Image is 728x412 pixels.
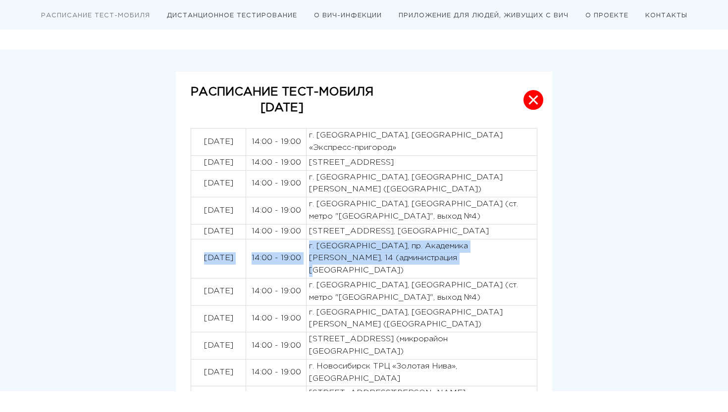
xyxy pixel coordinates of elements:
[309,226,534,238] p: [STREET_ADDRESS], [GEOGRAPHIC_DATA]
[309,361,534,385] p: г. Новосибирск ТРЦ «Золотая Нива», [GEOGRAPHIC_DATA]
[194,136,243,148] p: [DATE]
[585,13,628,18] a: О ПРОЕКТЕ
[194,226,243,238] p: [DATE]
[194,340,243,352] p: [DATE]
[194,178,243,190] p: [DATE]
[645,13,687,18] a: КОНТАКТЫ
[194,252,243,265] p: [DATE]
[249,157,304,169] p: 14:00 - 19:00
[167,13,297,18] a: ДИСТАНЦИОННОЕ ТЕСТИРОВАНИЕ
[194,366,243,379] p: [DATE]
[249,366,304,379] p: 14:00 - 19:00
[249,226,304,238] p: 14:00 - 19:00
[249,285,304,298] p: 14:00 - 19:00
[194,313,243,325] p: [DATE]
[309,279,534,304] p: г. [GEOGRAPHIC_DATA], [GEOGRAPHIC_DATA] (ст. метро "[GEOGRAPHIC_DATA]", выход №4)
[249,136,304,148] p: 14:00 - 19:00
[309,333,534,358] p: [STREET_ADDRESS] (микрорайон [GEOGRAPHIC_DATA])
[194,285,243,298] p: [DATE]
[309,172,534,196] p: г. [GEOGRAPHIC_DATA], [GEOGRAPHIC_DATA][PERSON_NAME] ([GEOGRAPHIC_DATA])
[194,205,243,217] p: [DATE]
[309,130,534,154] p: г. [GEOGRAPHIC_DATA], [GEOGRAPHIC_DATA] «Экспресс-пригород»
[249,178,304,190] p: 14:00 - 19:00
[176,72,552,129] button: РАСПИСАНИЕ ТЕСТ-МОБИЛЯ[DATE]
[41,13,150,18] a: РАСПИСАНИЕ ТЕСТ-МОБИЛЯ
[309,157,534,169] p: [STREET_ADDRESS]
[249,340,304,352] p: 14:00 - 19:00
[309,387,534,412] p: [STREET_ADDRESS][PERSON_NAME][PERSON_NAME]
[249,313,304,325] p: 14:00 - 19:00
[309,198,534,223] p: г. [GEOGRAPHIC_DATA], [GEOGRAPHIC_DATA] (ст. метро "[GEOGRAPHIC_DATA]", выход №4)
[194,157,243,169] p: [DATE]
[191,87,373,97] strong: РАСПИСАНИЕ ТЕСТ-МОБИЛЯ
[309,240,534,277] p: г. [GEOGRAPHIC_DATA], пр. Академика [PERSON_NAME], 14 (администрация [GEOGRAPHIC_DATA])
[191,100,373,116] p: [DATE]
[399,13,569,18] a: ПРИЛОЖЕНИЕ ДЛЯ ЛЮДЕЙ, ЖИВУЩИХ С ВИЧ
[314,13,382,18] a: О ВИЧ-ИНФЕКЦИИ
[309,307,534,331] p: г. [GEOGRAPHIC_DATA], [GEOGRAPHIC_DATA][PERSON_NAME] ([GEOGRAPHIC_DATA])
[249,252,304,265] p: 14:00 - 19:00
[249,205,304,217] p: 14:00 - 19:00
